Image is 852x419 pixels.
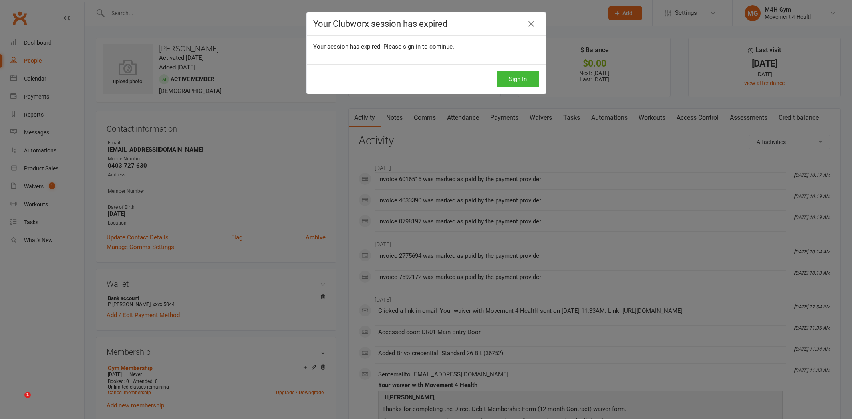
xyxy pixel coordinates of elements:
[313,19,539,29] h4: Your Clubworx session has expired
[525,18,538,30] a: Close
[313,43,454,50] span: Your session has expired. Please sign in to continue.
[8,392,27,411] iframe: Intercom live chat
[24,392,31,398] span: 1
[497,71,539,87] button: Sign In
